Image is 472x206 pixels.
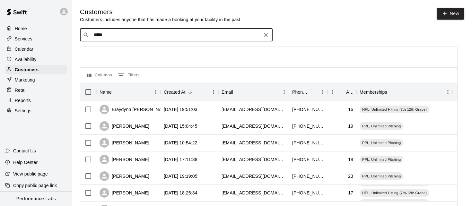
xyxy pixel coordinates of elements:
[233,88,242,97] button: Sort
[5,65,67,74] a: Customers
[289,83,328,101] div: Phone Number
[292,106,324,113] div: +18594948288
[360,156,403,163] div: PPL, Unlimited Pitching
[218,83,289,101] div: Email
[360,201,429,206] span: HPL, Unlimited Hitting (7th-12th Grade)
[15,97,31,104] p: Reports
[309,88,318,97] button: Sort
[360,157,403,162] span: PPL, Unlimited Pitching
[164,140,197,146] div: 2025-08-31 10:54:22
[15,66,39,73] p: Customers
[5,44,67,54] a: Calendar
[96,83,161,101] div: Name
[100,138,149,148] div: [PERSON_NAME]
[15,87,27,93] p: Retail
[356,83,453,101] div: Memberships
[360,190,429,195] span: HPL, Unlimited Hitting (7th-12th Grade)
[5,55,67,64] a: Availability
[15,36,32,42] p: Services
[292,173,324,179] div: +19844399579
[15,46,33,52] p: Calendar
[222,156,286,163] div: chaselittle1997@gmail.com
[15,56,37,63] p: Availability
[360,107,429,112] span: HPL, Unlimited Hitting (7th-12th Grade)
[292,156,324,163] div: +15027359449
[437,8,464,20] a: New
[328,83,356,101] div: Age
[292,83,309,101] div: Phone Number
[337,88,346,97] button: Sort
[222,140,286,146] div: ethanneilmartin@gmail.com
[348,190,353,196] div: 17
[13,148,36,154] p: Contact Us
[222,83,233,101] div: Email
[5,106,67,116] a: Settings
[151,87,161,97] button: Menu
[100,171,149,181] div: [PERSON_NAME]
[360,189,429,197] div: HPL, Unlimited Hitting (7th-12th Grade)
[360,139,403,147] div: PPL, Unlimited Pitching
[164,190,197,196] div: 2025-08-21 18:25:34
[360,124,403,129] span: PPL, Unlimited Pitching
[346,83,353,101] div: Age
[13,182,57,189] p: Copy public page link
[100,121,149,131] div: [PERSON_NAME]
[360,140,403,145] span: PPL, Unlimited Pitching
[292,140,324,146] div: +15027539441
[387,88,396,97] button: Sort
[5,85,67,95] a: Retail
[100,155,149,164] div: [PERSON_NAME]
[164,123,197,129] div: 2025-09-08 15:04:45
[186,88,195,97] button: Sort
[13,159,38,166] p: Help Center
[360,172,403,180] div: PPL, Unlimited Pitching
[85,70,114,81] button: Select columns
[15,25,27,32] p: Home
[360,83,387,101] div: Memberships
[112,88,121,97] button: Sort
[328,87,337,97] button: Menu
[348,123,353,129] div: 19
[100,83,112,101] div: Name
[360,122,403,130] div: PPL, Unlimited Pitching
[292,123,324,129] div: +15599094597
[164,106,197,113] div: 2025-09-08 19:51:03
[360,106,429,113] div: HPL, Unlimited Hitting (7th-12th Grade)
[161,83,218,101] div: Created At
[16,195,56,202] p: Performance Labs
[80,16,242,23] p: Customers includes anyone that has made a booking at your facility in the past.
[348,173,353,179] div: 23
[164,83,186,101] div: Created At
[100,105,170,114] div: Braydynn [PERSON_NAME]
[348,106,353,113] div: 16
[318,87,328,97] button: Menu
[80,29,273,41] div: Search customers by name or email
[5,24,67,33] a: Home
[5,75,67,85] a: Marketing
[292,190,324,196] div: +18593001312
[222,173,286,179] div: bowerscaleb9@gmail.com
[222,123,286,129] div: ryanhoenig@yahoo.com
[279,87,289,97] button: Menu
[222,106,286,113] div: lovelacebraydynn@gmail.com
[116,70,141,81] button: Show filters
[80,8,242,16] h5: Customers
[5,34,67,44] a: Services
[164,173,197,179] div: 2025-08-24 19:19:05
[222,190,286,196] div: garrettod07@gmail.com
[360,174,403,179] span: PPL, Unlimited Pitching
[15,77,35,83] p: Marketing
[100,188,149,198] div: [PERSON_NAME]
[5,96,67,105] a: Reports
[13,171,48,177] p: View public page
[348,156,353,163] div: 18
